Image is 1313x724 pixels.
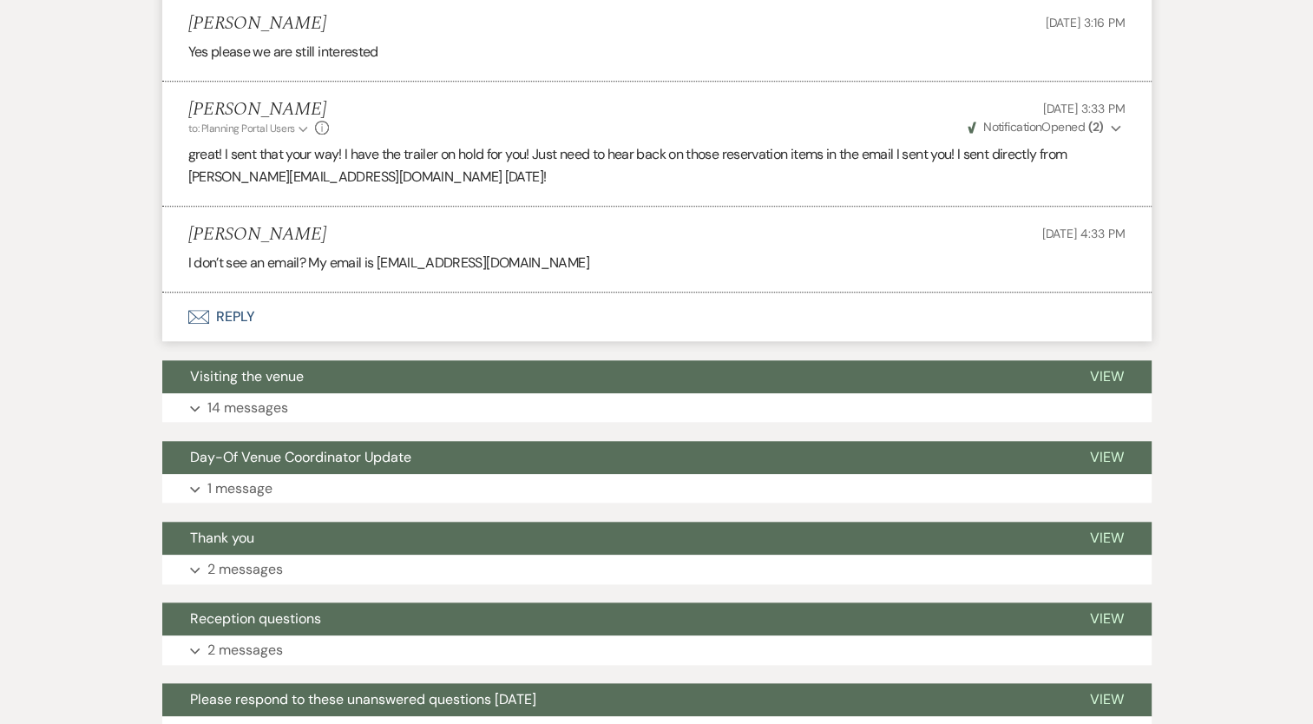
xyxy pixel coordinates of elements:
span: View [1090,609,1124,628]
button: to: Planning Portal Users [188,121,312,136]
p: 2 messages [207,639,283,661]
span: View [1090,367,1124,385]
button: Please respond to these unanswered questions [DATE] [162,683,1062,716]
span: View [1090,690,1124,708]
h5: [PERSON_NAME] [188,13,326,35]
button: 1 message [162,474,1152,504]
p: 2 messages [207,558,283,581]
span: to: Planning Portal Users [188,122,295,135]
button: Reception questions [162,602,1062,635]
button: View [1062,441,1152,474]
p: 1 message [207,477,272,500]
p: I don’t see an email? My email is [EMAIL_ADDRESS][DOMAIN_NAME] [188,252,1126,274]
span: Visiting the venue [190,367,304,385]
h5: [PERSON_NAME] [188,99,330,121]
span: Opened [968,119,1104,135]
span: View [1090,448,1124,466]
span: Please respond to these unanswered questions [DATE] [190,690,536,708]
h5: [PERSON_NAME] [188,224,326,246]
p: great! I sent that your way! I have the trailer on hold for you! Just need to hear back on those ... [188,143,1126,188]
button: Thank you [162,522,1062,555]
button: View [1062,602,1152,635]
button: NotificationOpened (2) [965,118,1126,136]
span: Thank you [190,529,254,547]
p: Yes please we are still interested [188,41,1126,63]
button: 2 messages [162,635,1152,665]
button: Reply [162,293,1152,341]
span: Reception questions [190,609,321,628]
button: View [1062,522,1152,555]
span: Notification [983,119,1041,135]
span: View [1090,529,1124,547]
button: View [1062,360,1152,393]
p: 14 messages [207,397,288,419]
button: Visiting the venue [162,360,1062,393]
button: Day-Of Venue Coordinator Update [162,441,1062,474]
strong: ( 2 ) [1087,119,1103,135]
span: Day-Of Venue Coordinator Update [190,448,411,466]
button: 14 messages [162,393,1152,423]
span: [DATE] 4:33 PM [1041,226,1125,241]
span: [DATE] 3:33 PM [1042,101,1125,116]
button: View [1062,683,1152,716]
span: [DATE] 3:16 PM [1045,15,1125,30]
button: 2 messages [162,555,1152,584]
